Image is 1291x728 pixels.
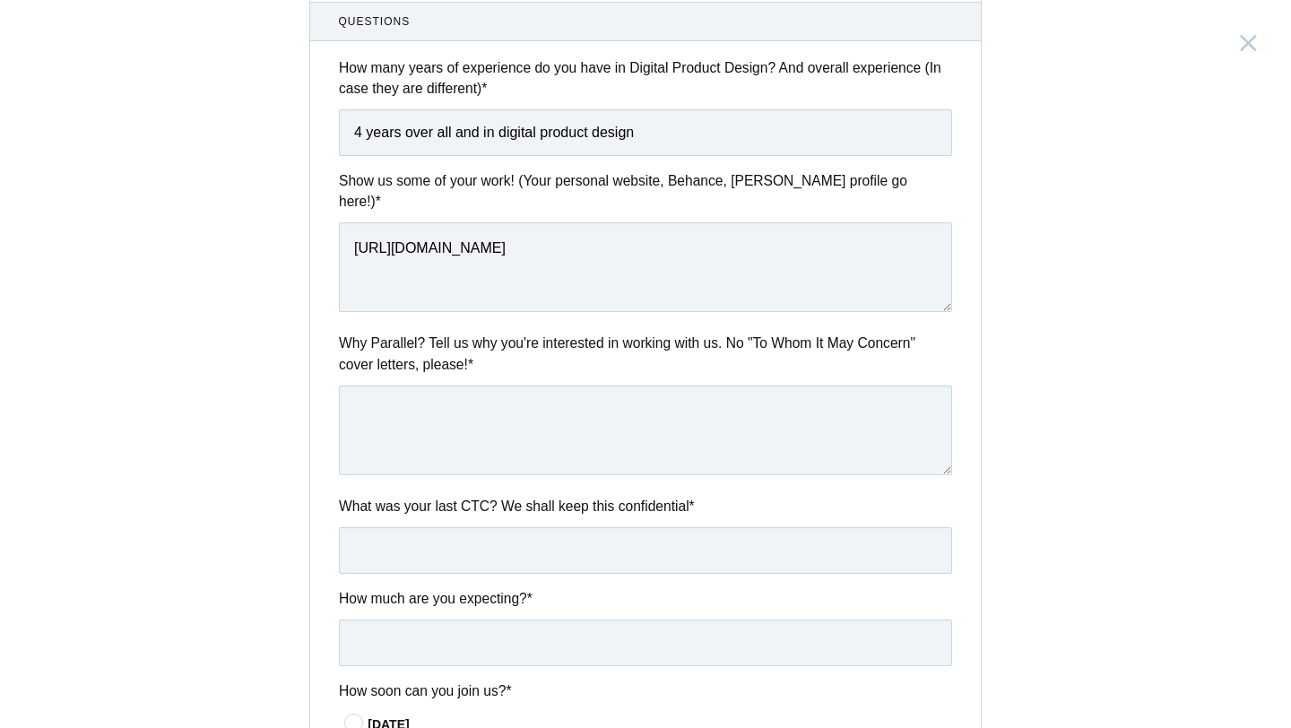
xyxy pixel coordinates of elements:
[339,496,952,516] label: What was your last CTC? We shall keep this confidential
[339,57,952,100] label: How many years of experience do you have in Digital Product Design? And overall experience (In ca...
[339,333,952,375] label: Why Parallel? Tell us why you're interested in working with us. No "To Whom It May Concern" cover...
[339,588,952,609] label: How much are you expecting?
[339,170,952,212] label: Show us some of your work! (Your personal website, Behance, [PERSON_NAME] profile go here!)
[339,680,952,701] label: How soon can you join us?
[339,13,953,30] span: Questions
